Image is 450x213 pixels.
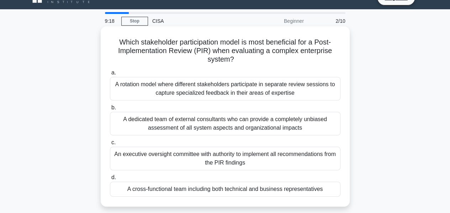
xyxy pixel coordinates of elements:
span: b. [111,104,116,110]
div: Beginner [246,14,308,28]
div: A cross-functional team including both technical and business representatives [110,182,340,197]
span: d. [111,174,116,180]
div: 2/10 [308,14,350,28]
div: 9:18 [101,14,121,28]
span: a. [111,69,116,76]
div: A rotation model where different stakeholders participate in separate review sessions to capture ... [110,77,340,100]
a: Stop [121,17,148,26]
div: A dedicated team of external consultants who can provide a completely unbiased assessment of all ... [110,112,340,135]
div: An executive oversight committee with authority to implement all recommendations from the PIR fin... [110,147,340,170]
div: CISA [148,14,246,28]
span: c. [111,139,116,145]
h5: Which stakeholder participation model is most beneficial for a Post-Implementation Review (PIR) w... [109,38,341,64]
